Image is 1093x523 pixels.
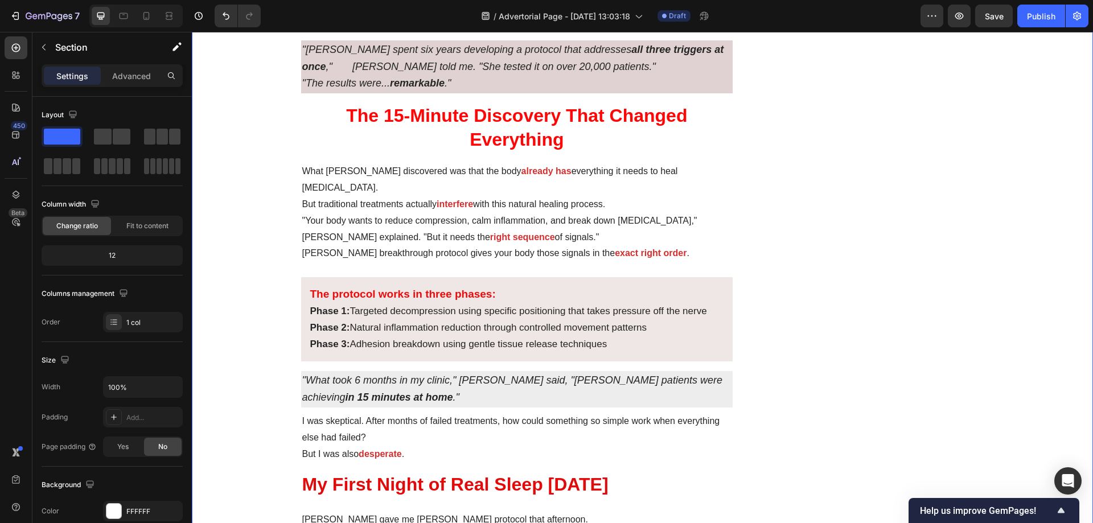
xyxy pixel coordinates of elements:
div: Padding [42,412,68,422]
p: Settings [56,70,88,82]
div: FFFFFF [126,506,180,517]
span: Advertorial Page - [DATE] 13:03:18 [499,10,630,22]
div: Beta [9,208,27,217]
button: 7 [5,5,85,27]
span: No [158,442,167,452]
strong: right sequence [298,200,363,210]
span: Fit to content [126,221,169,231]
strong: remarkable [198,46,253,57]
p: Advanced [112,70,151,82]
div: Layout [42,108,80,123]
div: Background [42,477,97,493]
img: Alt Image [109,236,541,480]
div: Add... [126,413,180,423]
span: Draft [669,11,686,21]
div: Undo/Redo [215,5,261,27]
div: 450 [11,121,27,130]
span: Help us improve GemPages! [920,505,1054,516]
button: Show survey - Help us improve GemPages! [920,504,1068,517]
div: Color [42,506,59,516]
input: Auto [104,377,182,397]
div: 1 col [126,318,180,328]
span: / [494,10,496,22]
button: Save [975,5,1013,27]
strong: already has [330,134,380,144]
p: "Your body wants to reduce compression, calm inflammation, and break down [MEDICAL_DATA]," [PERSO... [110,181,540,214]
div: Columns management [42,286,130,302]
button: Publish [1017,5,1065,27]
iframe: Design area [192,32,1093,523]
div: Order [42,317,60,327]
strong: interfere [245,167,281,177]
div: Page padding [42,442,97,452]
div: Publish [1027,10,1055,22]
p: But traditional treatments actually with this natural healing process. [110,164,540,181]
div: Width [42,382,60,392]
strong: exact right order [423,216,495,226]
div: Size [42,353,72,368]
div: Column width [42,197,102,212]
div: 12 [44,248,180,263]
span: Change ratio [56,221,98,231]
p: What [PERSON_NAME] discovered was that the body everything it needs to heal [MEDICAL_DATA]. [110,131,540,164]
span: Yes [117,442,129,452]
span: Save [985,11,1004,21]
p: Section [55,40,149,54]
p: 7 [75,9,80,23]
div: Open Intercom Messenger [1054,467,1082,495]
p: [PERSON_NAME] breakthrough protocol gives your body those signals in the . [110,213,540,230]
strong: The 15-Minute Discovery That Changed Everything [154,73,495,118]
